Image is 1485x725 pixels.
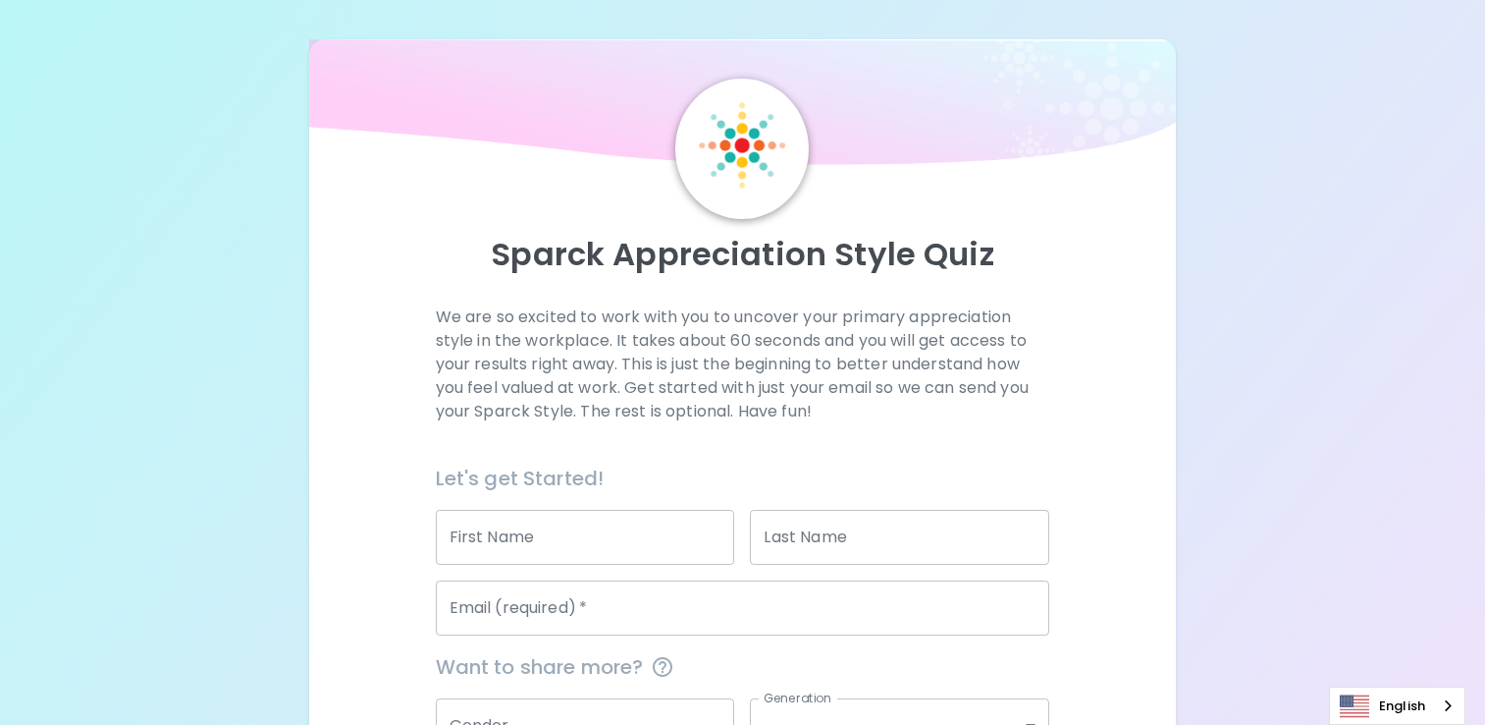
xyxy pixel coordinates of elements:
label: Generation [764,690,831,706]
span: Want to share more? [436,651,1050,683]
a: English [1330,688,1464,724]
img: Sparck Logo [699,102,785,189]
h6: Let's get Started! [436,463,1050,494]
svg: This information is completely confidential and only used for aggregated appreciation studies at ... [651,655,674,679]
img: wave [309,39,1176,176]
aside: Language selected: English [1329,687,1465,725]
p: We are so excited to work with you to uncover your primary appreciation style in the workplace. I... [436,306,1050,423]
p: Sparck Appreciation Style Quiz [333,235,1152,274]
div: Language [1329,687,1465,725]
